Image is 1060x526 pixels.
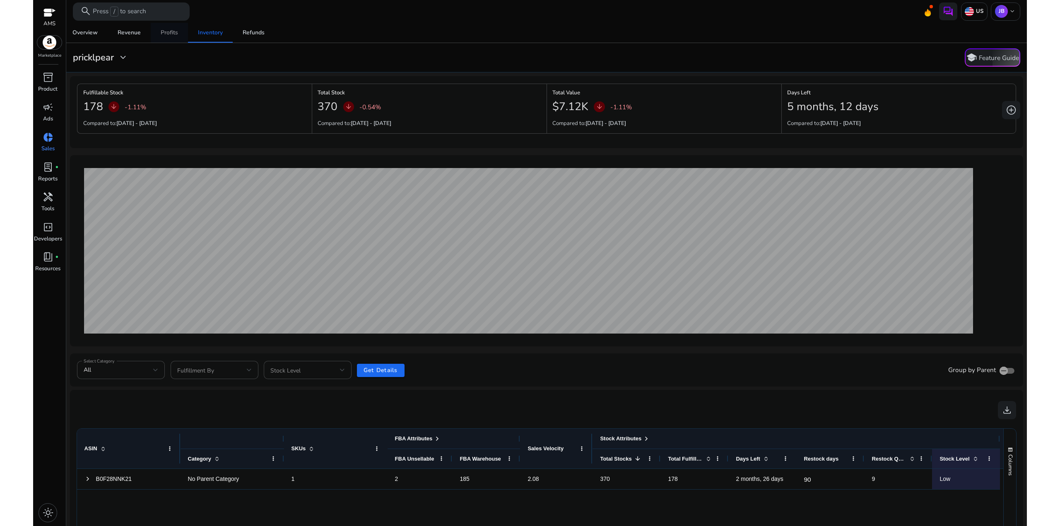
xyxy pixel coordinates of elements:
[965,48,1020,67] button: schoolFeature Guide
[940,456,969,462] span: Stock Level
[118,30,141,36] div: Revenue
[43,102,53,113] span: campaign
[33,220,63,250] a: code_blocksDevelopers
[93,7,146,17] p: Press to search
[84,366,91,374] span: All
[318,100,337,113] h2: 370
[41,205,54,213] p: Tools
[43,507,53,518] span: light_mode
[552,92,776,94] h6: Total Value
[974,8,983,15] p: US
[243,30,265,36] div: Refunds
[38,85,58,94] p: Product
[43,222,53,233] span: code_blocks
[787,92,1010,94] h6: Days Left
[395,476,398,482] span: 2
[610,102,632,112] p: -1.11%
[345,103,352,110] span: arrow_downward
[948,365,996,375] span: Group by Parent
[125,102,146,112] p: -1.11%
[1007,454,1014,476] span: Columns
[33,100,63,130] a: campaignAds
[998,401,1016,419] button: download
[668,456,703,462] span: Total Fulfillable Stocks
[116,120,157,127] b: [DATE] - [DATE]
[736,476,783,482] span: 2 months, 26 days
[395,435,433,442] span: FBA Attributes
[668,476,677,482] span: 178
[110,103,118,110] span: arrow_downward
[940,476,950,482] span: Low
[596,103,603,110] span: arrow_downward
[357,364,405,377] button: Get Details
[83,100,103,113] h2: 178
[318,92,541,94] h6: Total Stock
[118,52,128,63] span: expand_more
[38,53,61,59] p: Marketplace
[552,100,588,113] h2: $7.12K
[291,445,306,452] span: SKUs
[460,476,469,482] span: 185
[43,20,56,28] p: AMS
[35,265,60,273] p: Resources
[198,30,223,36] div: Inventory
[188,456,211,462] span: Category
[359,102,381,112] p: -0.54%
[552,120,626,128] p: Compared to:
[72,30,98,36] div: Overview
[787,100,879,113] h2: 5 months, 12 days
[966,52,977,63] span: school
[96,476,132,482] span: B0F28NNK21
[804,471,857,488] p: 90
[395,456,434,462] span: FBA Unsellable
[460,456,501,462] span: FBA Warehouse
[364,366,398,375] span: Get Details
[995,5,1008,18] p: JB
[965,7,974,16] img: us.svg
[34,235,62,243] p: Developers
[787,120,861,128] p: Compared to:
[43,115,53,123] p: Ads
[291,476,295,482] span: 1
[55,166,59,169] span: fiber_manual_record
[736,456,760,462] span: Days Left
[820,120,861,127] b: [DATE] - [DATE]
[83,120,157,128] p: Compared to:
[585,120,626,127] b: [DATE] - [DATE]
[83,92,306,94] h6: Fulfillable Stock
[43,132,53,143] span: donut_small
[38,175,58,183] p: Reports
[600,456,631,462] span: Total Stocks
[528,471,539,488] span: 2.08
[110,7,118,17] span: /
[33,250,63,280] a: book_4fiber_manual_recordResources
[1002,101,1020,119] button: add_circle
[41,145,55,153] p: Sales
[33,160,63,190] a: lab_profilefiber_manual_recordReports
[318,120,391,128] p: Compared to:
[1002,405,1012,416] span: download
[73,52,114,63] h3: pricklpear
[1006,105,1017,115] span: add_circle
[600,476,609,482] span: 370
[872,476,875,482] span: 9
[84,445,97,452] span: ASIN
[600,435,641,442] span: Stock Attributes
[84,358,114,364] mat-label: Select Category
[43,162,53,173] span: lab_profile
[37,36,62,49] img: amazon.svg
[872,456,906,462] span: Restock Quantity
[33,130,63,160] a: donut_smallSales
[804,456,838,462] span: Restock days
[43,192,53,202] span: handyman
[161,30,178,36] div: Profits
[33,190,63,220] a: handymanTools
[528,445,564,452] span: Sales Velocity
[43,252,53,262] span: book_4
[33,70,63,100] a: inventory_2Product
[43,72,53,83] span: inventory_2
[351,120,391,127] b: [DATE] - [DATE]
[80,6,91,17] span: search
[979,53,1019,62] p: Feature Guide
[1009,8,1016,15] span: keyboard_arrow_down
